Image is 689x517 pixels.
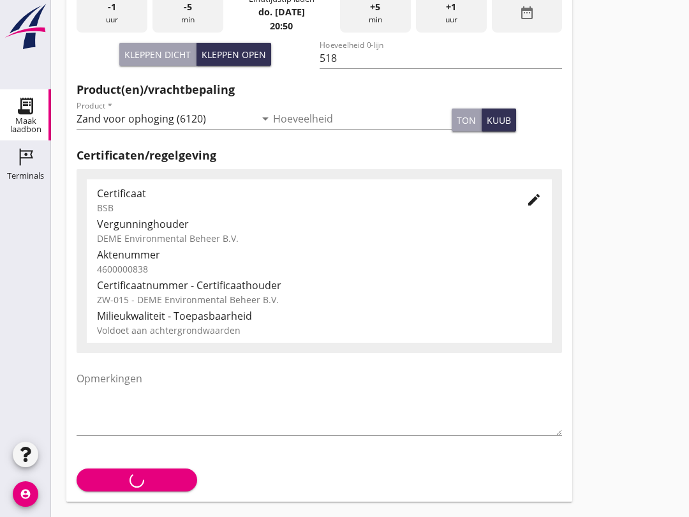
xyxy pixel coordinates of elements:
div: BSB [97,201,506,214]
button: kuub [482,109,516,131]
div: Kleppen open [202,48,266,61]
strong: do. [DATE] [258,6,305,18]
button: Kleppen dicht [119,43,196,66]
div: Certificaat [97,186,506,201]
div: Milieukwaliteit - Toepasbaarheid [97,308,542,324]
div: Voldoet aan achtergrondwaarden [97,324,542,337]
h2: Certificaten/regelgeving [77,147,562,164]
button: ton [452,109,482,131]
div: Vergunninghouder [97,216,542,232]
div: DEME Environmental Beheer B.V. [97,232,542,245]
input: Product * [77,109,255,129]
textarea: Opmerkingen [77,368,562,435]
div: Terminals [7,172,44,180]
h2: Product(en)/vrachtbepaling [77,81,562,98]
input: Hoeveelheid [273,109,452,129]
i: account_circle [13,481,38,507]
button: Kleppen open [196,43,271,66]
input: Hoeveelheid 0-lijn [320,48,563,68]
i: date_range [519,5,535,20]
i: edit [526,192,542,207]
div: Kleppen dicht [124,48,191,61]
div: ZW-015 - DEME Environmental Beheer B.V. [97,293,542,306]
div: kuub [487,114,511,127]
i: arrow_drop_down [258,111,273,126]
div: 4600000838 [97,262,542,276]
div: ton [457,114,476,127]
div: Certificaatnummer - Certificaathouder [97,278,542,293]
strong: 20:50 [270,20,293,32]
div: Aktenummer [97,247,542,262]
img: logo-small.a267ee39.svg [3,3,48,50]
